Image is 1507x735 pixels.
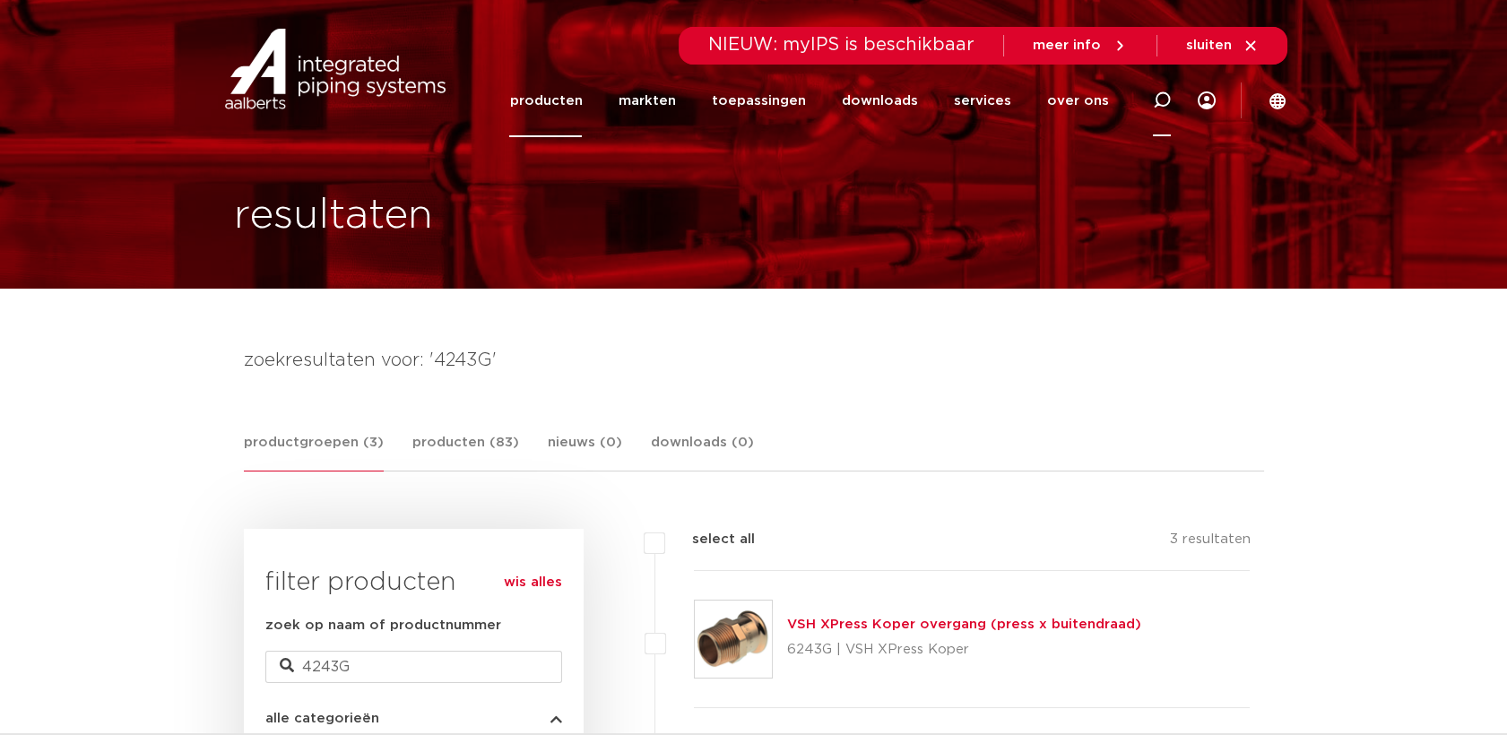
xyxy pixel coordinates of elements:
[244,346,1264,375] h4: zoekresultaten voor: '4243G'
[1198,65,1216,137] div: my IPS
[234,187,433,245] h1: resultaten
[711,65,805,137] a: toepassingen
[953,65,1010,137] a: services
[695,601,772,678] img: Thumbnail for VSH XPress Koper overgang (press x buitendraad)
[1046,65,1108,137] a: over ons
[787,618,1141,631] a: VSH XPress Koper overgang (press x buitendraad)
[1033,38,1128,54] a: meer info
[1169,529,1250,557] p: 3 resultaten
[244,432,384,471] a: productgroepen (3)
[509,65,582,137] a: producten
[412,432,519,471] a: producten (83)
[265,712,379,725] span: alle categorieën
[1186,39,1232,52] span: sluiten
[1186,38,1259,54] a: sluiten
[708,36,974,54] span: NIEUW: myIPS is beschikbaar
[265,565,562,601] h3: filter producten
[504,572,562,593] a: wis alles
[1033,39,1101,52] span: meer info
[548,432,622,471] a: nieuws (0)
[841,65,917,137] a: downloads
[665,529,755,550] label: select all
[787,636,1141,664] p: 6243G | VSH XPress Koper
[265,651,562,683] input: zoeken
[265,712,562,725] button: alle categorieën
[618,65,675,137] a: markten
[509,65,1108,137] nav: Menu
[651,432,754,471] a: downloads (0)
[265,615,501,636] label: zoek op naam of productnummer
